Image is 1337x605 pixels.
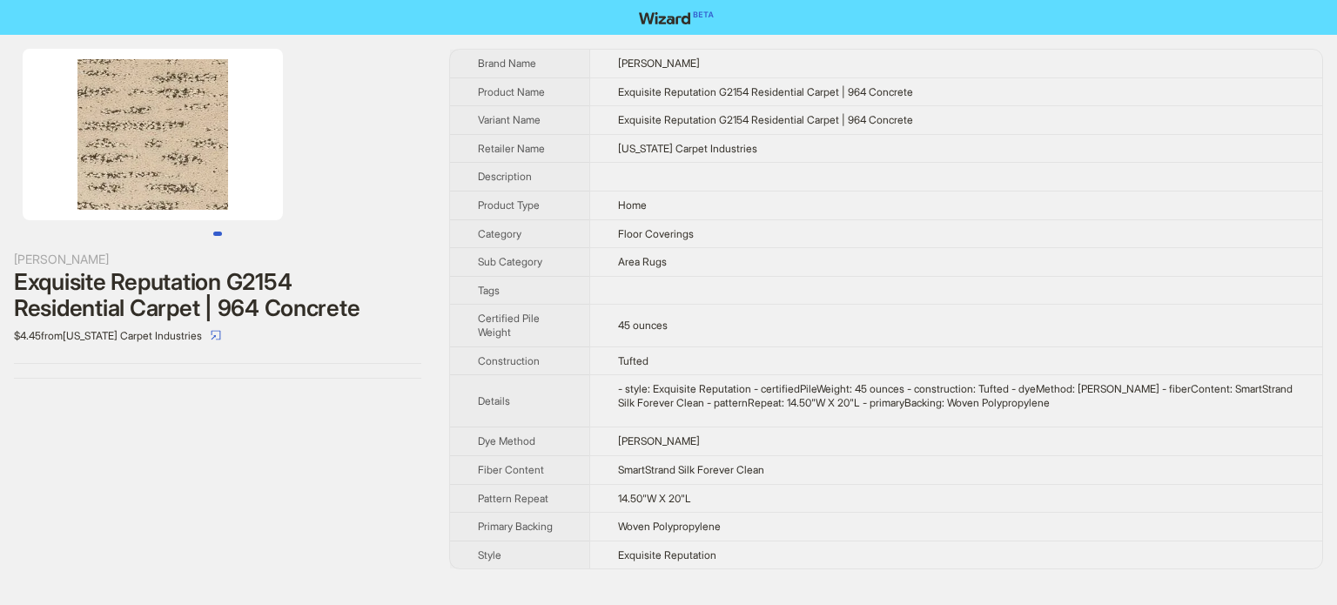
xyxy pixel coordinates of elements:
span: SmartStrand Silk Forever Clean [618,463,764,476]
span: Home [618,198,647,212]
span: Variant Name [478,113,541,126]
span: Category [478,227,521,240]
div: $4.45 from [US_STATE] Carpet Industries [14,321,421,349]
span: Woven Polypropylene [618,520,721,533]
span: Tags [478,284,500,297]
span: Dye Method [478,434,535,447]
span: Certified Pile Weight [478,312,540,339]
span: Exquisite Reputation G2154 Residential Carpet | 964 Concrete [618,85,913,98]
span: Description [478,170,532,183]
span: Pattern Repeat [478,492,548,505]
div: [PERSON_NAME] [14,250,421,269]
span: Sub Category [478,255,542,268]
span: Details [478,394,510,407]
div: Exquisite Reputation G2154 Residential Carpet | 964 Concrete [14,269,421,321]
span: Exquisite Reputation G2154 Residential Carpet | 964 Concrete [618,113,913,126]
span: Brand Name [478,57,536,70]
span: [PERSON_NAME] [618,434,700,447]
img: Exquisite Reputation G2154 Residential Carpet | 964 Concrete Exquisite Reputation G2154 Residenti... [23,49,283,220]
span: [PERSON_NAME] [618,57,700,70]
span: 45 ounces [618,319,668,332]
button: Go to slide 1 [213,232,222,236]
span: Fiber Content [478,463,544,476]
span: 14.50"W X 20"L [618,492,691,505]
span: select [211,330,221,340]
span: Product Name [478,85,545,98]
span: Area Rugs [618,255,667,268]
span: Floor Coverings [618,227,694,240]
div: - style: Exquisite Reputation - certifiedPileWeight: 45 ounces - construction: Tufted - dyeMethod... [618,382,1294,409]
span: Exquisite Reputation [618,548,716,561]
span: Retailer Name [478,142,545,155]
span: Primary Backing [478,520,553,533]
span: [US_STATE] Carpet Industries [618,142,757,155]
span: Product Type [478,198,540,212]
span: Tufted [618,354,648,367]
span: Style [478,548,501,561]
span: Construction [478,354,540,367]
